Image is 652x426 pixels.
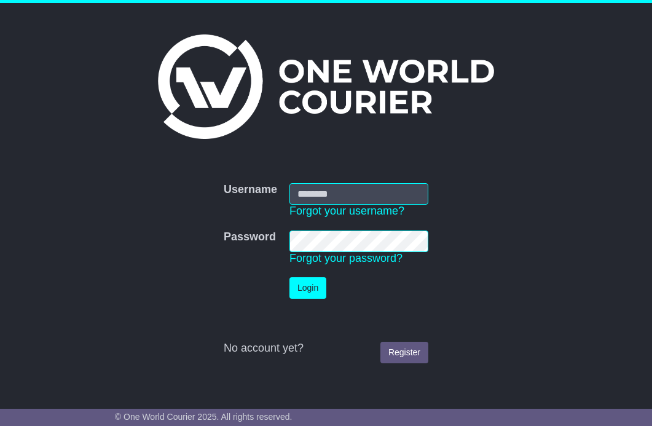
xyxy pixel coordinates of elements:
[224,231,276,244] label: Password
[380,342,428,363] a: Register
[289,252,403,264] a: Forgot your password?
[289,277,326,299] button: Login
[158,34,493,139] img: One World
[289,205,404,217] a: Forgot your username?
[115,412,293,422] span: © One World Courier 2025. All rights reserved.
[224,342,428,355] div: No account yet?
[224,183,277,197] label: Username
